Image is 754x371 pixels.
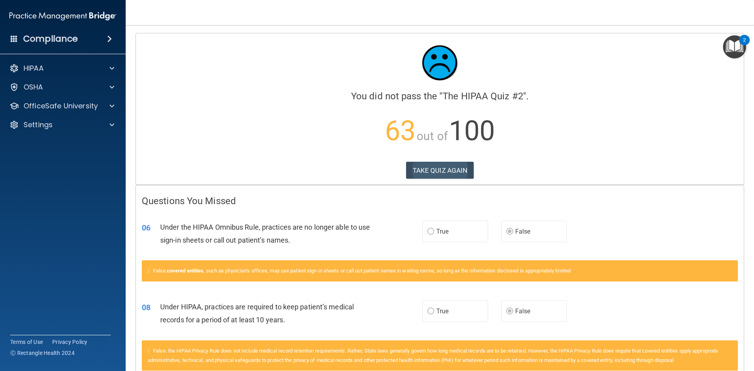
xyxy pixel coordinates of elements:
[9,82,114,92] a: OSHA
[506,309,513,314] input: False
[24,64,44,73] p: HIPAA
[10,338,43,346] a: Terms of Use
[142,91,738,101] h4: You did not pass the " ".
[9,120,114,130] a: Settings
[743,40,746,50] div: 2
[23,33,78,44] h4: Compliance
[24,120,53,130] p: Settings
[24,82,43,92] p: OSHA
[506,229,513,235] input: False
[9,8,116,24] img: PMB logo
[142,223,150,232] span: 06
[406,162,474,179] button: TAKE QUIZ AGAIN
[417,129,448,143] span: out of
[142,196,738,206] h4: Questions You Missed
[142,303,150,312] span: 08
[436,307,448,315] span: True
[148,348,718,363] span: False. the HIPAA Privacy Rule does not include medical record retention requirements. Rather, Sta...
[436,228,448,235] span: True
[9,64,114,73] a: HIPAA
[9,101,114,111] a: OfficeSafe University
[416,39,463,86] img: sad_face.ecc698e2.jpg
[723,35,746,58] button: Open Resource Center, 2 new notifications
[10,349,75,357] span: Ⓒ Rectangle Health 2024
[160,303,354,324] span: Under HIPAA, practices are required to keep patient’s medical records for a period of at least 10...
[449,115,495,147] span: 100
[24,101,98,111] p: OfficeSafe University
[515,307,531,315] span: False
[52,338,88,346] a: Privacy Policy
[153,268,571,274] span: False. , such as physician’s offices, may use patient sign-in sheets or call out patient names in...
[427,309,434,314] input: True
[427,229,434,235] input: True
[167,268,204,274] a: covered entities
[160,223,370,244] span: Under the HIPAA Omnibus Rule, practices are no longer able to use sign-in sheets or call out pati...
[515,228,531,235] span: False
[443,91,523,102] span: The HIPAA Quiz #2
[385,115,415,147] span: 63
